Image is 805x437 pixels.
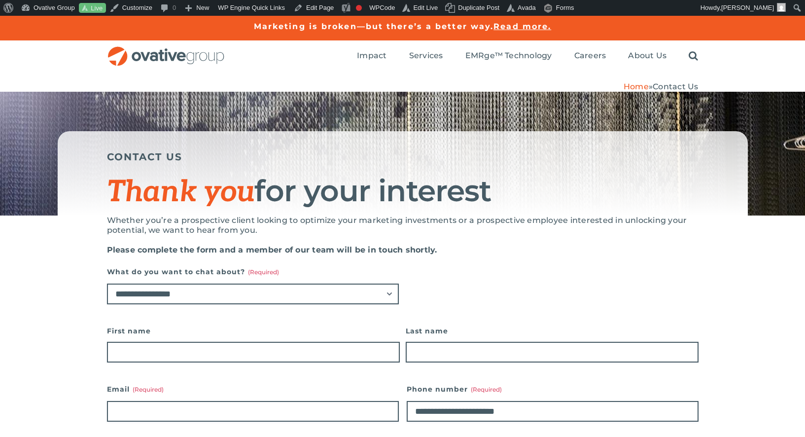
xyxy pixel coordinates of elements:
[407,382,699,396] label: Phone number
[624,82,699,91] span: »
[471,386,502,393] span: (Required)
[465,51,552,62] a: EMRge™ Technology
[254,22,494,31] a: Marketing is broken—but there’s a better way.
[465,51,552,61] span: EMRge™ Technology
[107,175,255,210] span: Thank you
[357,51,386,61] span: Impact
[628,51,666,61] span: About Us
[574,51,606,62] a: Careers
[79,3,106,13] a: Live
[624,82,649,91] a: Home
[409,51,443,61] span: Services
[107,324,400,338] label: First name
[406,324,699,338] label: Last name
[107,175,699,208] h1: for your interest
[721,4,774,11] span: [PERSON_NAME]
[689,51,698,62] a: Search
[107,151,699,163] h5: CONTACT US
[107,45,225,55] a: OG_Full_horizontal_RGB
[107,216,699,235] p: Whether you’re a prospective client looking to optimize your marketing investments or a prospecti...
[107,382,399,396] label: Email
[653,82,698,91] span: Contact Us
[493,22,551,31] a: Read more.
[357,51,386,62] a: Impact
[248,268,279,276] span: (Required)
[357,40,698,72] nav: Menu
[356,5,362,11] div: Focus keyphrase not set
[409,51,443,62] a: Services
[574,51,606,61] span: Careers
[628,51,666,62] a: About Us
[133,386,164,393] span: (Required)
[107,265,399,279] label: What do you want to chat about?
[107,245,437,255] strong: Please complete the form and a member of our team will be in touch shortly.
